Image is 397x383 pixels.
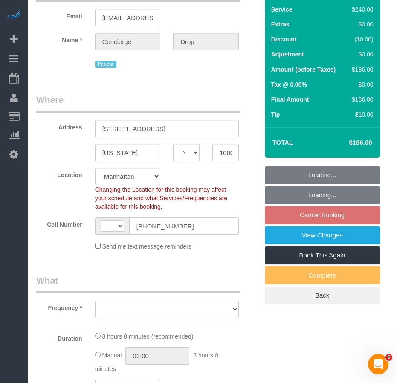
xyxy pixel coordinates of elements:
label: Tax @ 0.00% [271,80,307,89]
div: ($0.00) [348,35,373,44]
span: 6 [385,354,392,361]
span: 3 hours 0 minutes (recommended) [102,333,194,340]
label: Duration [30,331,89,343]
div: $10.00 [348,110,373,119]
label: Address [30,120,89,132]
input: Email [95,9,161,26]
div: $0.00 [348,50,373,58]
iframe: Intercom live chat [368,354,388,374]
label: Adjustment [271,50,304,58]
input: Cell Number [129,217,239,235]
label: Cell Number [30,217,89,229]
label: Frequency * [30,301,89,312]
label: Location [30,168,89,179]
span: Manual [102,352,122,359]
label: Tip [271,110,280,119]
label: Extras [271,20,290,29]
a: View Changes [265,226,380,244]
div: $240.00 [348,5,373,14]
a: Book This Again [265,246,380,264]
legend: What [36,274,240,293]
input: City [95,144,161,161]
label: Name * [30,33,89,44]
div: $186.00 [348,65,373,74]
div: $186.00 [348,95,373,104]
div: $0.00 [348,20,373,29]
legend: Where [36,94,240,113]
strong: Total [272,139,293,146]
img: Automaid Logo [5,9,22,20]
label: Discount [271,35,297,44]
span: Pet-cat [95,61,116,68]
span: 3 hours 0 minutes [95,352,218,372]
h4: $196.00 [323,139,372,146]
label: Final Amount [271,95,309,104]
label: Email [30,9,89,20]
div: $0.00 [348,80,373,89]
input: Last Name [173,33,239,50]
input: First Name [95,33,161,50]
span: Changing the Location for this booking may affect your schedule and what Services/Frequencies are... [95,186,228,210]
a: Back [265,287,380,304]
label: Service [271,5,293,14]
span: Send me text message reminders [102,243,191,250]
input: Zip Code [212,144,239,161]
label: Amount (before Taxes) [271,65,336,74]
